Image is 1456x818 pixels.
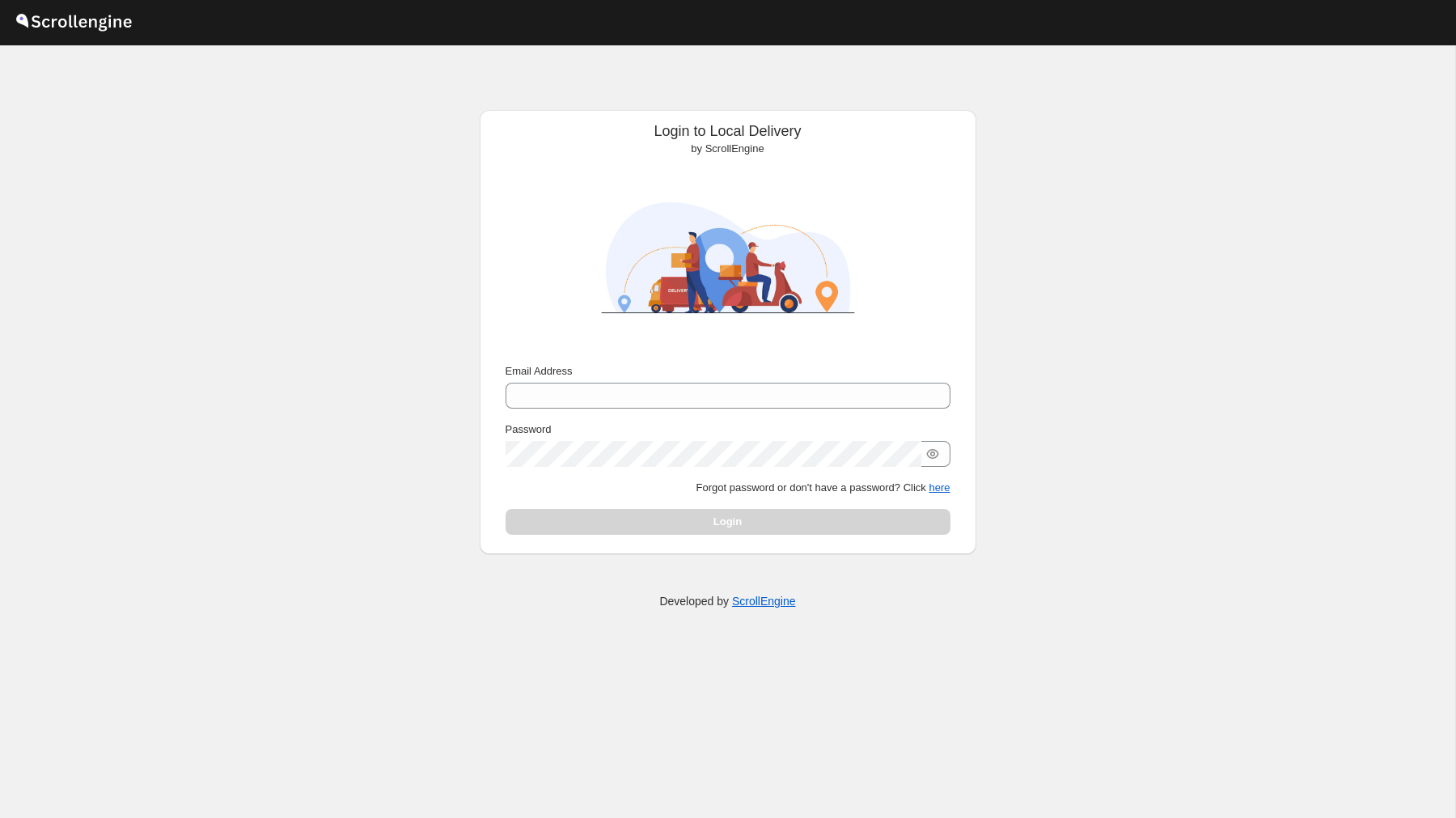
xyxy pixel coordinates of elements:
[732,595,796,608] a: ScrollEngine
[659,593,795,609] p: Developed by
[691,142,764,155] span: by ScrollEngine
[929,481,950,494] button: here
[506,480,950,496] p: Forgot password or don't have a password? Click
[506,365,573,377] span: Email Address
[506,423,552,435] span: Password
[586,163,870,352] img: ScrollEngine
[493,123,963,157] div: Login to Local Delivery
